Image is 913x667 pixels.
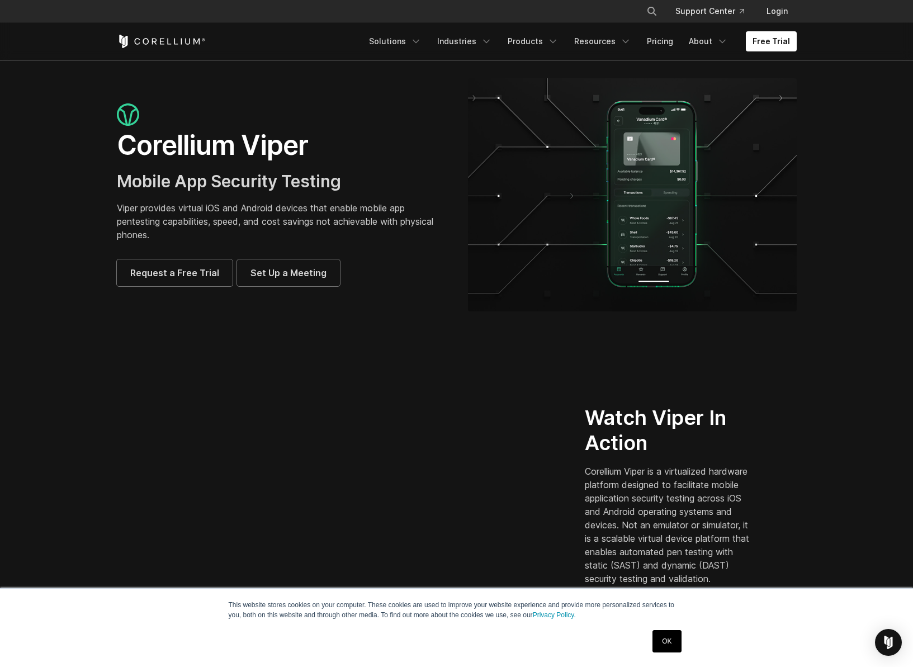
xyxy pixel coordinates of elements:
a: Free Trial [746,31,797,51]
div: Open Intercom Messenger [875,629,902,656]
button: Search [642,1,662,21]
span: Mobile App Security Testing [117,171,341,191]
a: Products [501,31,565,51]
span: Set Up a Meeting [250,266,327,280]
h2: Watch Viper In Action [585,405,754,456]
a: About [682,31,735,51]
p: Corellium Viper is a virtualized hardware platform designed to facilitate mobile application secu... [585,465,754,585]
h1: Corellium Viper [117,129,446,162]
a: Resources [567,31,638,51]
img: viper_hero [468,78,797,311]
div: Navigation Menu [633,1,797,21]
span: Request a Free Trial [130,266,219,280]
a: Solutions [362,31,428,51]
a: Set Up a Meeting [237,259,340,286]
a: Login [758,1,797,21]
a: Support Center [666,1,753,21]
a: Corellium Home [117,35,206,48]
p: This website stores cookies on your computer. These cookies are used to improve your website expe... [229,600,685,620]
p: Viper provides virtual iOS and Android devices that enable mobile app pentesting capabilities, sp... [117,201,446,242]
img: viper_icon_large [117,103,139,126]
a: Industries [431,31,499,51]
a: Request a Free Trial [117,259,233,286]
a: Pricing [640,31,680,51]
a: Privacy Policy. [533,611,576,619]
div: Navigation Menu [362,31,797,51]
a: OK [652,630,681,652]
